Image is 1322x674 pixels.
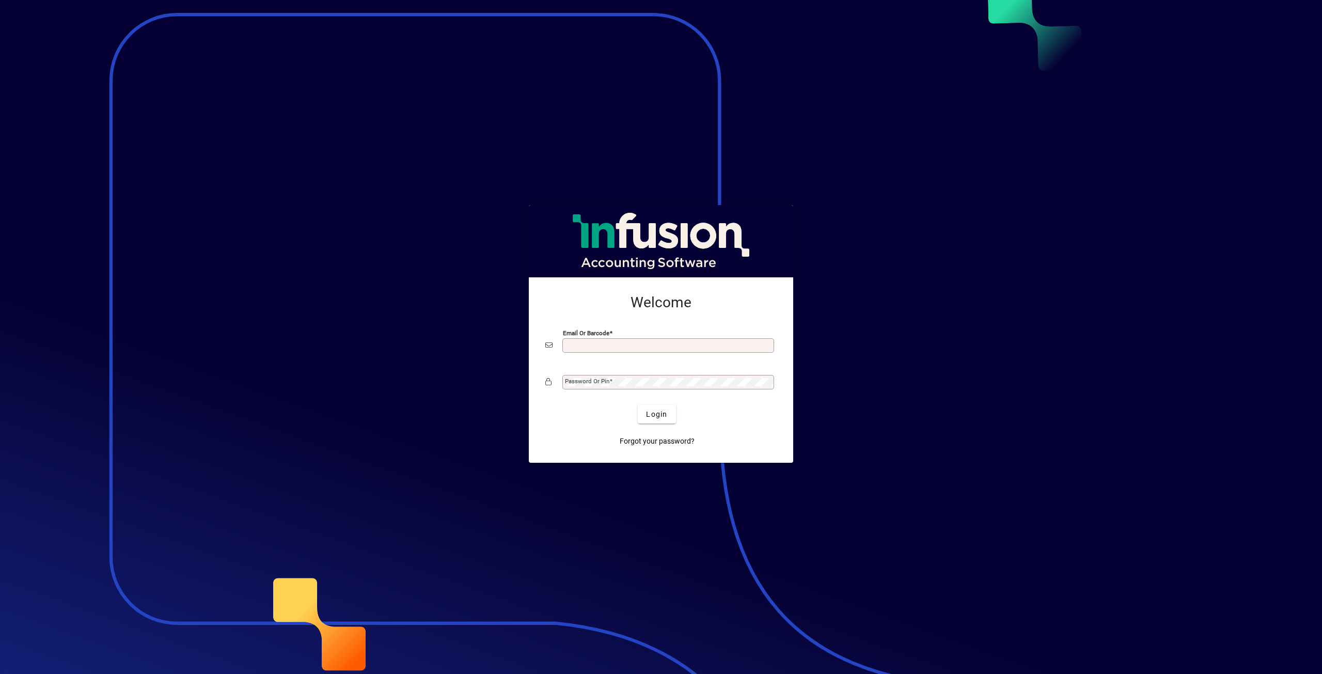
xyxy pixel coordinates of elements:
[616,432,699,450] a: Forgot your password?
[620,436,695,447] span: Forgot your password?
[565,378,609,385] mat-label: Password or Pin
[563,330,609,337] mat-label: Email or Barcode
[638,405,675,424] button: Login
[545,294,777,311] h2: Welcome
[646,409,667,420] span: Login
